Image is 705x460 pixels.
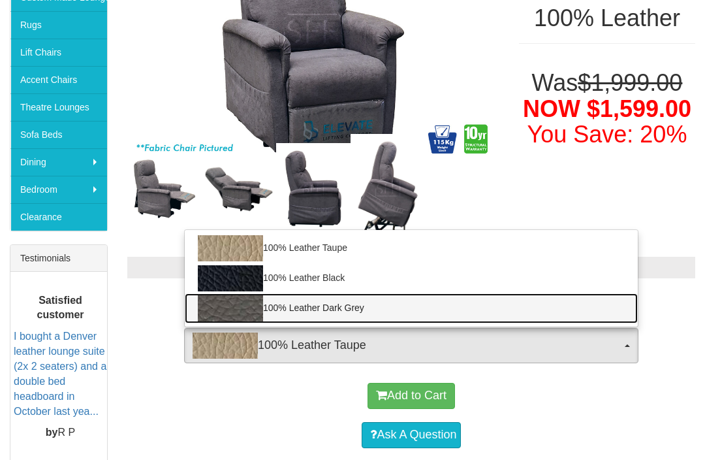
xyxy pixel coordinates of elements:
[198,295,263,321] img: 100% Leather Dark Grey
[185,233,638,263] a: 100% Leather Taupe
[198,235,263,261] img: 100% Leather Taupe
[198,265,263,291] img: 100% Leather Black
[185,263,638,293] a: 100% Leather Black
[185,293,638,323] a: 100% Leather Dark Grey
